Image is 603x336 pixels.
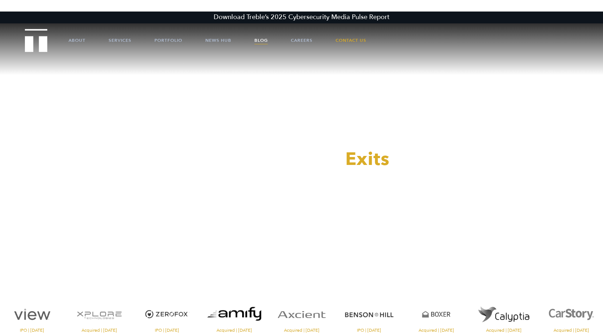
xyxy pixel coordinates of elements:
[405,301,468,328] img: Boxer logo
[291,30,313,51] a: Careers
[336,30,366,51] a: Contact Us
[202,328,266,332] span: Acquired | [DATE]
[405,328,468,332] span: Acquired | [DATE]
[472,301,536,332] a: Visit the website
[539,301,603,332] a: Visit the CarStory website
[67,301,131,328] img: XPlore logo
[337,328,401,332] span: IPO | [DATE]
[109,30,131,51] a: Services
[67,301,131,332] a: Visit the XPlore website
[254,30,268,51] a: Blog
[270,328,333,332] span: Acquired | [DATE]
[135,301,199,328] img: ZeroFox logo
[337,301,401,332] a: Visit the Benson Hill website
[405,301,468,332] a: Visit the Boxer website
[135,328,199,332] span: IPO | [DATE]
[202,301,266,332] a: Visit the website
[539,301,603,328] img: CarStory logo
[135,301,199,332] a: Visit the ZeroFox website
[205,30,231,51] a: News Hub
[154,30,182,51] a: Portfolio
[25,29,48,52] img: Treble logo
[539,328,603,332] span: Acquired | [DATE]
[69,30,86,51] a: About
[345,147,390,171] span: Exits
[67,328,131,332] span: Acquired | [DATE]
[270,301,333,332] a: Visit the Axcient website
[472,328,536,332] span: Acquired | [DATE]
[337,301,401,328] img: Benson Hill logo
[270,301,333,328] img: Axcient logo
